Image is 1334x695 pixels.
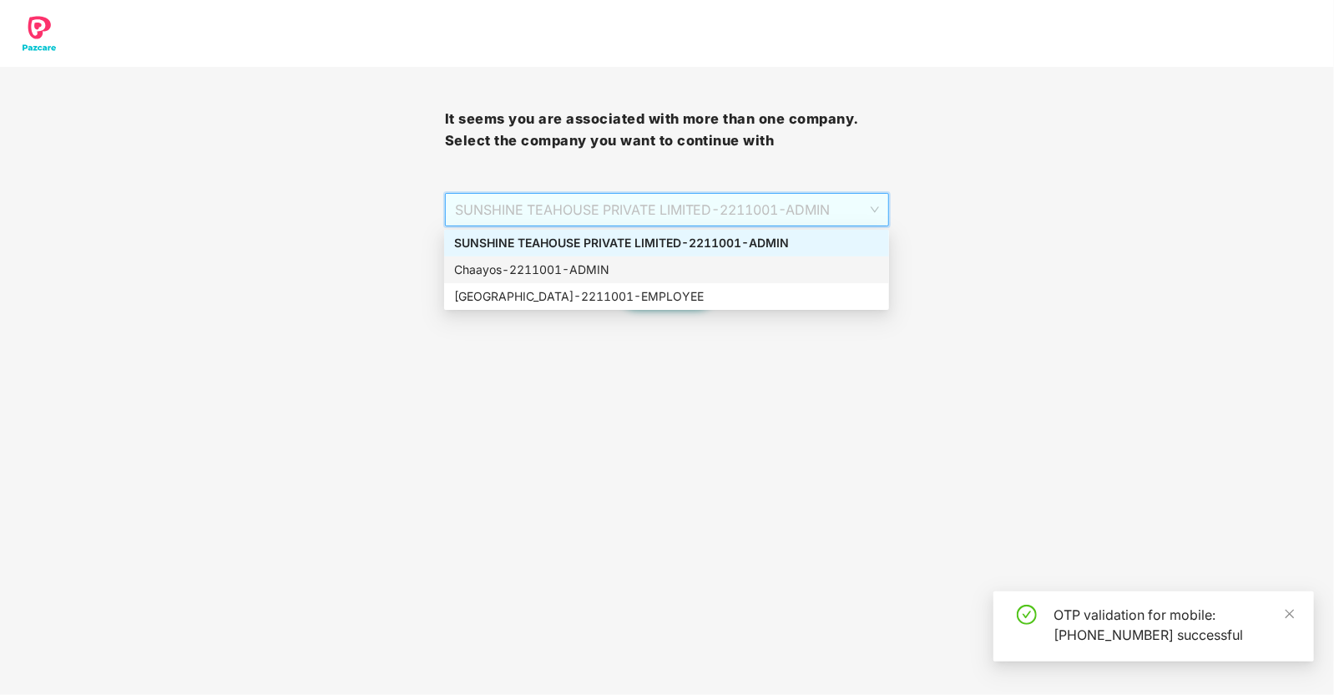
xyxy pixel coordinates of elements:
div: OTP validation for mobile: [PHONE_NUMBER] successful [1054,605,1294,645]
div: Chaayos - 2211001 - ADMIN [454,261,879,279]
div: SUNSHINE TEAHOUSE PRIVATE LIMITED - 2211001 - ADMIN [454,234,879,252]
span: SUNSHINE TEAHOUSE PRIVATE LIMITED - 2211001 - ADMIN [455,194,880,226]
h3: It seems you are associated with more than one company. Select the company you want to continue with [445,109,890,151]
div: [GEOGRAPHIC_DATA] - 2211001 - EMPLOYEE [454,287,879,306]
span: check-circle [1017,605,1037,625]
span: close [1284,608,1296,620]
